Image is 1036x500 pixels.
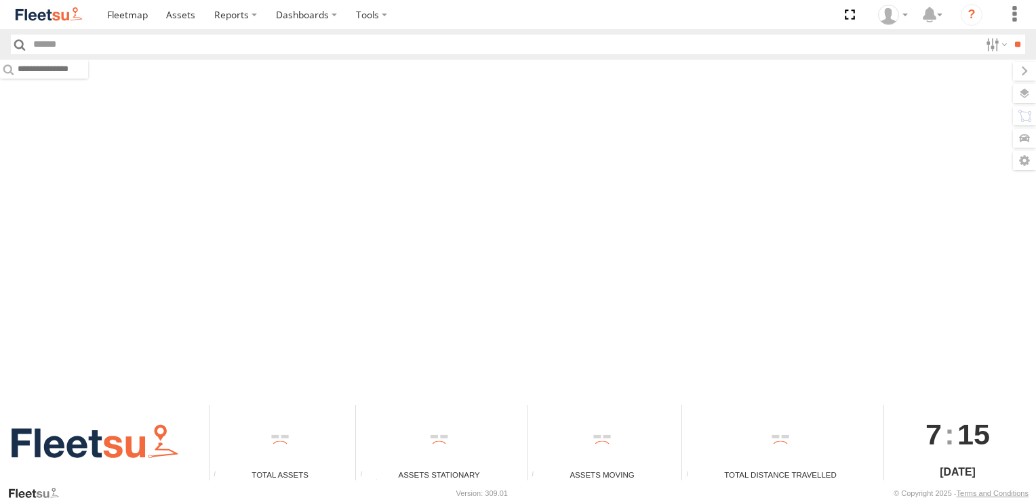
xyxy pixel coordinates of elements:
div: Total number of Enabled Assets [210,470,230,480]
div: Assets Moving [527,469,677,480]
img: fleetsu-logo-horizontal.svg [14,5,84,24]
label: Map Settings [1013,151,1036,170]
span: 15 [957,405,990,463]
div: Version: 309.01 [456,489,508,497]
div: © Copyright 2025 - [894,489,1029,497]
a: Terms and Conditions [957,489,1029,497]
img: Fleetsu [7,420,182,465]
label: Search Filter Options [980,35,1010,54]
a: Visit our Website [7,486,70,500]
div: [DATE] [884,464,1031,480]
div: Total distance travelled by all assets within specified date range and applied filters [682,470,702,480]
div: Assets Stationary [356,469,522,480]
div: Total number of assets current stationary. [356,470,376,480]
div: : [884,405,1031,463]
div: Total number of assets current in transit. [527,470,548,480]
div: Arb Quin [873,5,913,25]
i: ? [961,4,982,26]
span: 7 [925,405,942,463]
div: Total Assets [210,469,351,480]
div: Total Distance Travelled [682,469,879,480]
